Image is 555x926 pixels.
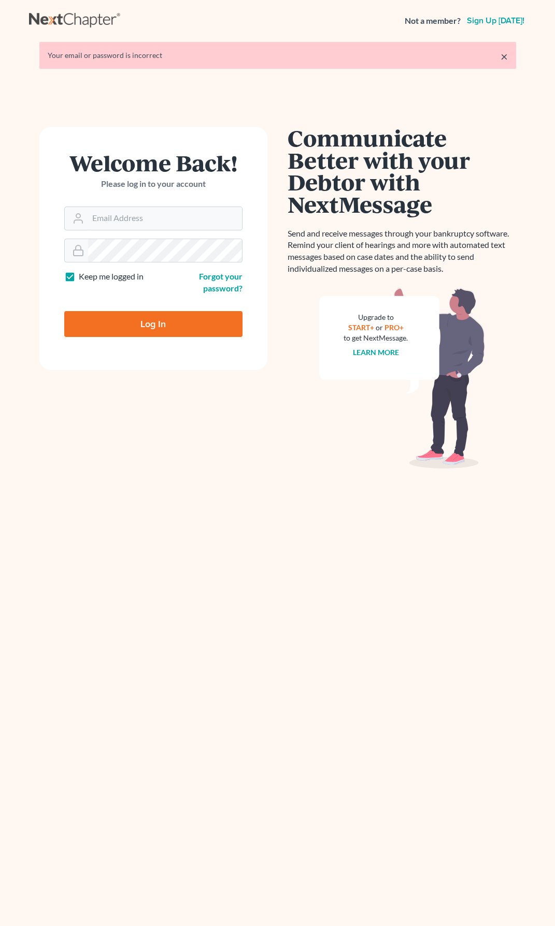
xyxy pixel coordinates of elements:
label: Keep me logged in [79,271,144,283]
input: Log In [64,311,243,337]
img: nextmessage_bg-59042aed3d76b12b5cd301f8e5b87938c9018125f34e5fa2b7a6b67550977c72.svg [319,287,485,468]
p: Please log in to your account [64,178,243,190]
div: Upgrade to [344,312,408,322]
a: Forgot your password? [199,271,243,293]
a: PRO+ [385,323,404,332]
strong: Not a member? [405,15,461,27]
div: to get NextMessage. [344,333,408,343]
a: Learn more [353,348,399,357]
h1: Welcome Back! [64,152,243,174]
input: Email Address [88,207,242,230]
h1: Communicate Better with your Debtor with NextMessage [288,127,516,215]
a: START+ [348,323,374,332]
div: Your email or password is incorrect [48,50,508,61]
a: × [501,50,508,63]
span: or [376,323,383,332]
a: Sign up [DATE]! [465,17,526,25]
p: Send and receive messages through your bankruptcy software. Remind your client of hearings and mo... [288,228,516,275]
